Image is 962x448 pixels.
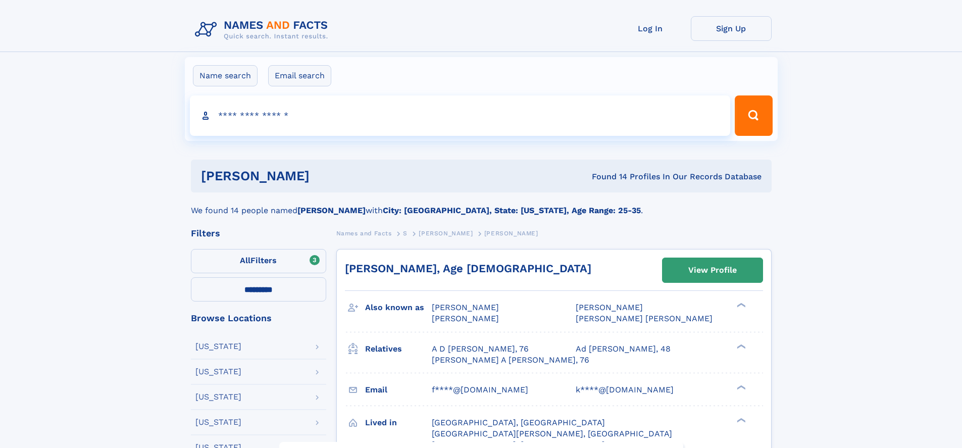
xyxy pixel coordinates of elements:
[191,16,336,43] img: Logo Names and Facts
[691,16,772,41] a: Sign Up
[734,417,746,423] div: ❯
[383,206,641,215] b: City: [GEOGRAPHIC_DATA], State: [US_STATE], Age Range: 25-35
[432,355,589,366] a: [PERSON_NAME] A [PERSON_NAME], 76
[268,65,331,86] label: Email search
[193,65,258,86] label: Name search
[336,227,392,239] a: Names and Facts
[419,227,473,239] a: [PERSON_NAME]
[191,249,326,273] label: Filters
[195,418,241,426] div: [US_STATE]
[432,314,499,323] span: [PERSON_NAME]
[419,230,473,237] span: [PERSON_NAME]
[432,303,499,312] span: [PERSON_NAME]
[734,302,746,309] div: ❯
[484,230,538,237] span: [PERSON_NAME]
[432,429,672,438] span: [GEOGRAPHIC_DATA][PERSON_NAME], [GEOGRAPHIC_DATA]
[576,314,713,323] span: [PERSON_NAME] [PERSON_NAME]
[610,16,691,41] a: Log In
[734,384,746,390] div: ❯
[432,418,605,427] span: [GEOGRAPHIC_DATA], [GEOGRAPHIC_DATA]
[191,314,326,323] div: Browse Locations
[403,230,408,237] span: S
[195,368,241,376] div: [US_STATE]
[432,343,529,355] a: A D [PERSON_NAME], 76
[365,414,432,431] h3: Lived in
[191,192,772,217] div: We found 14 people named with .
[663,258,763,282] a: View Profile
[734,343,746,350] div: ❯
[297,206,366,215] b: [PERSON_NAME]
[240,256,250,265] span: All
[190,95,731,136] input: search input
[576,343,671,355] a: Ad [PERSON_NAME], 48
[365,340,432,358] h3: Relatives
[345,262,591,275] a: [PERSON_NAME], Age [DEMOGRAPHIC_DATA]
[195,342,241,351] div: [US_STATE]
[365,299,432,316] h3: Also known as
[735,95,772,136] button: Search Button
[201,170,451,182] h1: [PERSON_NAME]
[403,227,408,239] a: S
[450,171,762,182] div: Found 14 Profiles In Our Records Database
[576,303,643,312] span: [PERSON_NAME]
[365,381,432,399] h3: Email
[195,393,241,401] div: [US_STATE]
[688,259,737,282] div: View Profile
[191,229,326,238] div: Filters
